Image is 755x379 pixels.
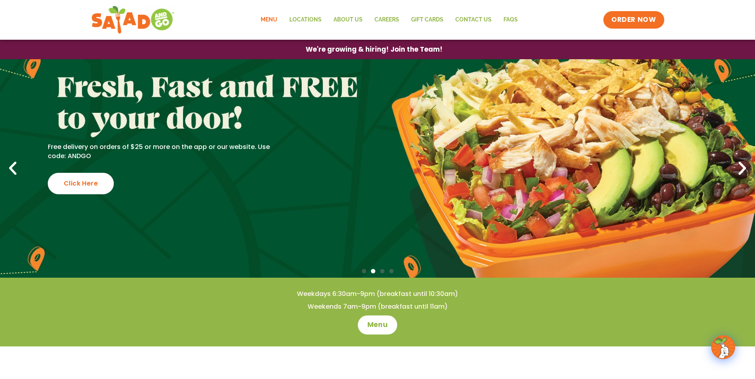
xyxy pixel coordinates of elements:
a: Menu [255,11,283,29]
a: About Us [328,11,369,29]
a: We're growing & hiring! Join the Team! [294,40,455,59]
a: FAQs [497,11,524,29]
span: Go to slide 4 [389,269,394,273]
span: Go to slide 3 [380,269,384,273]
span: Go to slide 1 [362,269,366,273]
span: ORDER NOW [611,15,656,25]
span: We're growing & hiring! Join the Team! [306,46,443,53]
h4: Weekends 7am-9pm (breakfast until 11am) [16,302,739,311]
a: ORDER NOW [603,11,664,29]
img: new-SAG-logo-768×292 [91,4,175,36]
a: Careers [369,11,405,29]
a: GIFT CARDS [405,11,449,29]
a: Menu [358,315,397,335]
img: wpChatIcon [712,336,734,358]
div: Previous slide [4,160,21,177]
span: Go to slide 2 [371,269,375,273]
nav: Menu [255,11,524,29]
span: Menu [367,320,388,330]
a: Locations [283,11,328,29]
div: Click Here [48,173,114,194]
a: Contact Us [449,11,497,29]
h4: Weekdays 6:30am-9pm (breakfast until 10:30am) [16,290,739,298]
div: Next slide [734,160,751,177]
p: Free delivery on orders of $25 or more on the app or our website. Use code: ANDGO [48,143,281,160]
